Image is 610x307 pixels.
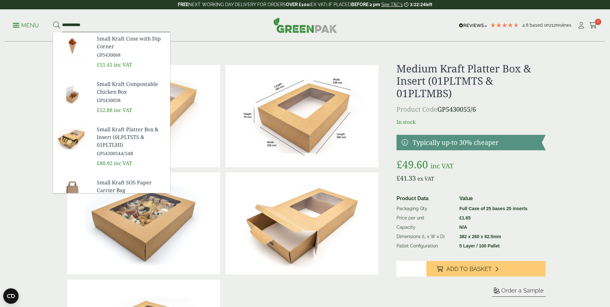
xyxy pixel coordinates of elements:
[410,2,425,7] span: 3:22:24
[396,105,545,114] p: GP5430055/6
[13,22,39,28] a: Menu
[522,23,530,28] span: 4.8
[501,287,544,294] span: Order a Sample
[97,35,165,50] span: Small Kraft Cone with Dip Corner
[97,150,165,157] span: GP5430054A/54B
[446,265,492,273] span: Add to Basket
[530,23,549,28] span: Based on
[53,32,92,63] img: GP5430068
[53,123,92,154] img: GP5430054A/54B
[13,22,39,29] p: Menu
[114,61,132,68] span: inc VAT
[396,118,545,126] p: In stock
[460,215,471,220] bdi: 1.65
[459,23,487,28] img: REVIEWS.io
[460,215,462,220] span: £
[97,179,165,194] span: Small Kraft SOS Paper Carrier Bag
[114,107,132,114] span: inc VAT
[426,261,546,276] button: Add to Basket
[460,225,467,230] strong: N/A
[492,287,546,297] button: Order a Sample
[417,175,434,182] span: ex VAT
[97,97,165,104] span: GP5430038
[589,22,597,29] i: Cart
[381,2,403,7] a: See T&C's
[460,243,500,248] strong: 5 Layer / 100 Pallet
[97,80,165,104] a: Small Kraft Compostable Chicken Box GP5430038
[549,23,556,28] span: 212
[577,22,585,29] i: My Account
[396,157,428,171] bdi: 49.60
[394,193,457,204] th: Product Data
[97,179,165,202] a: Small Kraft SOS Paper Carrier Bag
[394,241,457,251] td: Pallet Configuration
[556,23,571,28] span: reviews
[595,19,601,25] span: 0
[273,17,337,33] img: GreenPak Supplies
[394,213,457,223] td: Price per unit
[490,22,519,28] div: 4.79 Stars
[396,174,416,182] bdi: 41.33
[460,234,501,239] strong: 382 x 260 x 82.5mm
[97,51,165,58] span: GP5430068
[97,160,113,167] span: £80.92
[97,61,113,68] span: £51.41
[3,288,19,304] button: Open CMP widget
[396,105,437,114] span: Product Code
[97,107,113,114] span: £52.88
[457,193,543,204] th: Value
[225,172,378,275] img: IMG_4566
[97,80,165,96] span: Small Kraft Compostable Chicken Box
[67,172,220,275] img: IMG_4542
[589,21,597,30] a: 0
[97,126,165,149] span: Small Kraft Platter Box & Insert (0LPLTSTS & 01PLTLHI)
[114,160,132,167] span: inc VAT
[286,2,309,7] strong: OVER £100
[396,157,402,171] span: £
[394,223,457,232] td: Capacity
[431,162,453,170] span: inc VAT
[225,65,378,167] img: Platter_med
[394,232,457,241] td: Dimensions (L x W x D)
[396,174,400,182] span: £
[178,2,188,7] strong: FREE
[394,204,457,214] td: Packaging Qty
[97,126,165,157] a: Small Kraft Platter Box & Insert (0LPLTSTS & 01PLTLHI) GP5430054A/54B
[460,206,528,211] strong: Full Case of 25 bases 25 inserts
[351,2,380,7] strong: BEFORE 2 pm
[97,35,165,58] a: Small Kraft Cone with Dip Corner GP5430068
[53,78,92,108] img: GP5430038
[396,62,545,99] h1: Medium Kraft Platter Box & Insert (01PLTMTS & 01PLTMBS)
[425,2,432,7] span: left
[53,176,92,207] img: GP3330020AA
